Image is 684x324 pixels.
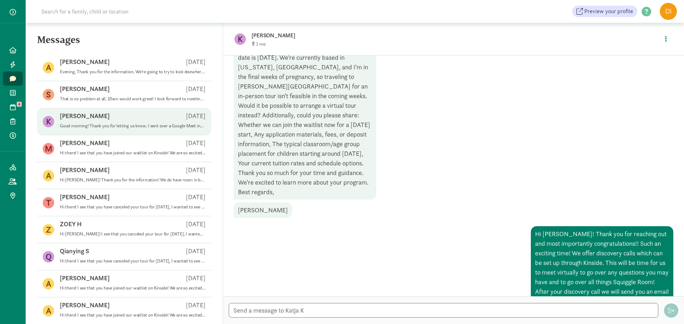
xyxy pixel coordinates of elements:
[43,143,54,154] figure: M
[26,34,223,51] h5: Messages
[256,41,266,47] span: 1
[186,166,206,174] p: [DATE]
[60,85,110,93] p: [PERSON_NAME]
[234,21,376,200] div: Dear Squiggle Room Early Learning Center Team, My partner and I are interested in enrolling our s...
[43,62,54,73] figure: A
[60,274,110,282] p: [PERSON_NAME]
[60,177,206,183] p: Hi [PERSON_NAME]! Thank you for the information! We do have room in both our Infant 1 and Infant ...
[43,278,54,290] figure: A
[572,6,637,17] a: Preview your profile
[60,247,89,255] p: Qianying S
[186,85,206,93] p: [DATE]
[186,139,206,147] p: [DATE]
[60,58,110,66] p: [PERSON_NAME]
[43,197,54,208] figure: T
[234,202,292,218] div: [PERSON_NAME]
[60,258,206,264] p: Hi there! I see that you have canceled your tour for [DATE], I wanted to see if you were interest...
[43,251,54,262] figure: Q
[186,247,206,255] p: [DATE]
[252,31,476,41] p: [PERSON_NAME]
[43,305,54,317] figure: A
[3,100,23,114] a: 4
[186,220,206,228] p: [DATE]
[186,301,206,309] p: [DATE]
[234,33,246,45] figure: K
[584,7,633,16] span: Preview your profile
[60,193,110,201] p: [PERSON_NAME]
[60,166,110,174] p: [PERSON_NAME]
[60,220,82,228] p: ZOEY H
[60,69,206,75] p: Evening, Thank you for the information. We’re going to try to look elsewhere to find something fo...
[60,285,206,291] p: Hi there! I see that you have joined our waitlist on Kinside! We are so excited that you would li...
[17,102,22,107] span: 4
[60,312,206,318] p: Hi there! I see that you have joined our waitlist on Kinside! We are so excited that you would li...
[37,4,237,18] input: Search for a family, child or location
[60,204,206,210] p: Hi there! I see that you have canceled your tour for [DATE], I wanted to see if you were interest...
[43,170,54,181] figure: A
[43,116,54,127] figure: K
[60,150,206,156] p: Hi there! I see that you have joined our waitlist on Kinside! We are so excited that you would li...
[60,231,206,237] p: Hi [PERSON_NAME]! I see that you canceled your tour for [DATE], I wanted to see if you were inter...
[43,224,54,235] figure: Z
[186,58,206,66] p: [DATE]
[186,193,206,201] p: [DATE]
[60,96,206,102] p: That is no problem at all, 10am would work great! I look forward to meeting with you then.
[43,89,54,100] figure: S
[60,301,110,309] p: [PERSON_NAME]
[60,123,206,129] p: Good morning! Thank you for letting us know, I sent over a Google Meet invitation for [DATE] 5:00...
[186,274,206,282] p: [DATE]
[60,112,110,120] p: [PERSON_NAME]
[186,112,206,120] p: [DATE]
[648,290,684,324] iframe: Chat Widget
[60,139,110,147] p: [PERSON_NAME]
